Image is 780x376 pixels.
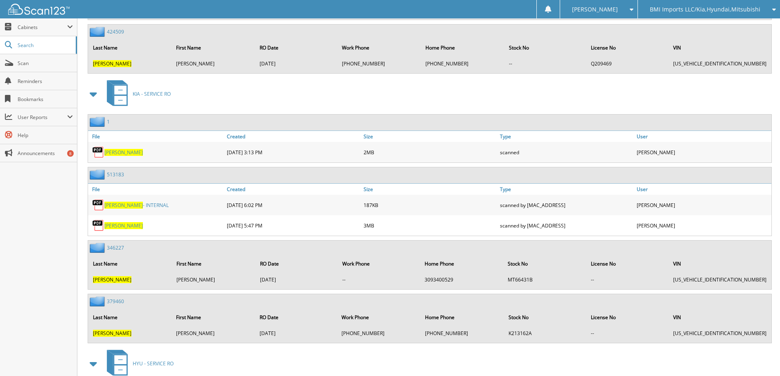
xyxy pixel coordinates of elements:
[255,39,337,56] th: RO Date
[90,243,107,253] img: folder2.png
[421,255,503,272] th: Home Phone
[338,273,420,286] td: --
[256,273,337,286] td: [DATE]
[172,57,254,70] td: [PERSON_NAME]
[88,184,225,195] a: File
[18,78,73,85] span: Reminders
[338,255,420,272] th: Work Phone
[587,326,668,340] td: --
[505,57,586,70] td: --
[635,131,771,142] a: User
[587,57,668,70] td: Q209469
[18,24,67,31] span: Cabinets
[669,309,771,326] th: VIN
[92,219,104,232] img: PDF.png
[504,255,586,272] th: Stock No
[362,131,498,142] a: Size
[635,144,771,160] div: [PERSON_NAME]
[18,132,73,139] span: Help
[498,217,635,234] div: scanned by [MAC_ADDRESS]
[587,39,668,56] th: License No
[93,330,131,337] span: [PERSON_NAME]
[104,222,143,229] span: [PERSON_NAME]
[104,202,143,209] span: [PERSON_NAME]
[133,90,171,97] span: KIA - SERVICE RO
[104,149,143,156] a: [PERSON_NAME]
[18,96,73,103] span: Bookmarks
[669,326,771,340] td: [US_VEHICLE_IDENTIFICATION_NUMBER]
[89,39,171,56] th: Last Name
[362,217,498,234] div: 3MB
[504,273,586,286] td: MT66431B
[133,360,174,367] span: HYU - SERVICE RO
[650,7,760,12] span: BMI Imports LLC/Kia,Hyundai,Mitsubishi
[255,309,337,326] th: RO Date
[172,326,254,340] td: [PERSON_NAME]
[256,255,337,272] th: RO Date
[504,326,586,340] td: K213162A
[172,255,255,272] th: First Name
[8,4,70,15] img: scan123-logo-white.svg
[505,39,586,56] th: Stock No
[337,326,420,340] td: [PHONE_NUMBER]
[88,131,225,142] a: File
[225,197,362,213] div: [DATE] 6:02 PM
[337,309,420,326] th: Work Phone
[498,144,635,160] div: scanned
[362,144,498,160] div: 2MB
[669,57,771,70] td: [US_VEHICLE_IDENTIFICATION_NUMBER]
[102,78,171,110] a: KIA - SERVICE RO
[587,309,668,326] th: License No
[92,146,104,158] img: PDF.png
[172,39,254,56] th: First Name
[18,60,73,67] span: Scan
[225,144,362,160] div: [DATE] 3:13 PM
[498,131,635,142] a: Type
[107,28,124,35] a: 424509
[225,184,362,195] a: Created
[89,255,172,272] th: Last Name
[498,184,635,195] a: Type
[338,39,421,56] th: Work Phone
[172,309,254,326] th: First Name
[93,60,131,67] span: [PERSON_NAME]
[669,39,771,56] th: VIN
[635,197,771,213] div: [PERSON_NAME]
[92,199,104,211] img: PDF.png
[669,273,771,286] td: [US_VEHICLE_IDENTIFICATION_NUMBER]
[587,273,668,286] td: --
[225,217,362,234] div: [DATE] 5:47 PM
[93,276,131,283] span: [PERSON_NAME]
[504,309,586,326] th: Stock No
[421,326,504,340] td: [PHONE_NUMBER]
[338,57,421,70] td: [PHONE_NUMBER]
[635,184,771,195] a: User
[362,184,498,195] a: Size
[18,150,73,157] span: Announcements
[107,244,124,251] a: 346227
[172,273,255,286] td: [PERSON_NAME]
[421,39,504,56] th: Home Phone
[587,255,668,272] th: License No
[18,114,67,121] span: User Reports
[421,309,504,326] th: Home Phone
[18,42,72,49] span: Search
[225,131,362,142] a: Created
[90,169,107,180] img: folder2.png
[669,255,771,272] th: VIN
[255,326,337,340] td: [DATE]
[90,117,107,127] img: folder2.png
[635,217,771,234] div: [PERSON_NAME]
[104,202,169,209] a: [PERSON_NAME]- INTERNAL
[107,118,110,125] a: 1
[90,27,107,37] img: folder2.png
[362,197,498,213] div: 187KB
[572,7,618,12] span: [PERSON_NAME]
[255,57,337,70] td: [DATE]
[107,171,124,178] a: 513183
[498,197,635,213] div: scanned by [MAC_ADDRESS]
[89,309,171,326] th: Last Name
[90,296,107,306] img: folder2.png
[67,150,74,157] div: 8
